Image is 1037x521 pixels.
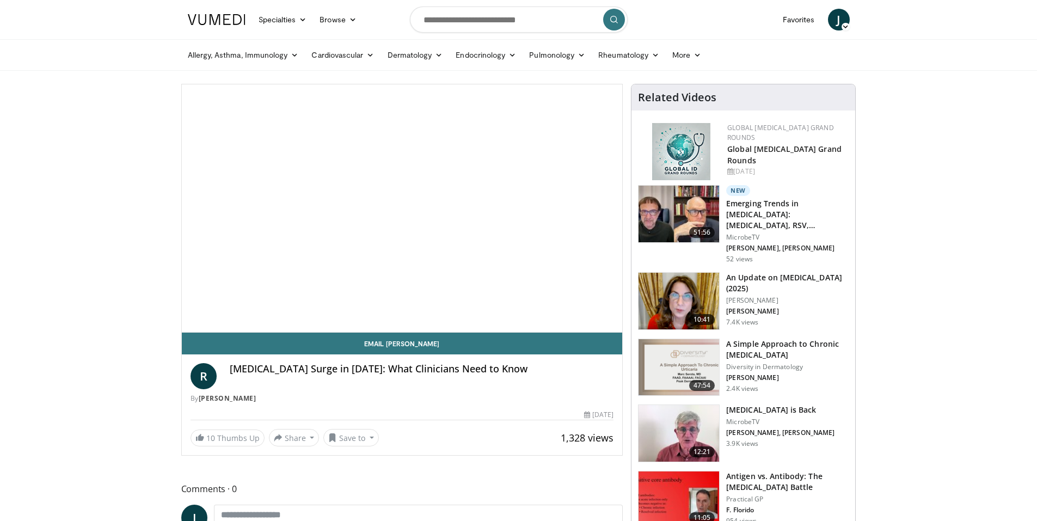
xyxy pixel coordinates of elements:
[726,233,849,242] p: MicrobeTV
[182,333,623,354] a: Email [PERSON_NAME]
[726,307,849,316] p: [PERSON_NAME]
[776,9,821,30] a: Favorites
[182,84,623,333] video-js: Video Player
[726,373,849,382] p: [PERSON_NAME]
[689,227,715,238] span: 51:56
[191,430,265,446] a: 10 Thumbs Up
[638,185,849,263] a: 51:56 New Emerging Trends in [MEDICAL_DATA]: [MEDICAL_DATA], RSV, [MEDICAL_DATA], and… MicrobeTV ...
[726,384,758,393] p: 2.4K views
[726,198,849,231] h3: Emerging Trends in [MEDICAL_DATA]: [MEDICAL_DATA], RSV, [MEDICAL_DATA], and…
[269,429,320,446] button: Share
[726,244,849,253] p: [PERSON_NAME], [PERSON_NAME]
[188,14,246,25] img: VuMedi Logo
[726,296,849,305] p: [PERSON_NAME]
[639,405,719,462] img: 537ec807-323d-43b7-9fe0-bad00a6af604.150x105_q85_crop-smart_upscale.jpg
[181,44,305,66] a: Allergy, Asthma, Immunology
[410,7,628,33] input: Search topics, interventions
[689,446,715,457] span: 12:21
[726,255,753,263] p: 52 views
[726,495,849,504] p: Practical GP
[727,167,846,176] div: [DATE]
[206,433,215,443] span: 10
[592,44,666,66] a: Rheumatology
[639,273,719,329] img: 48af3e72-e66e-47da-b79f-f02e7cc46b9b.png.150x105_q85_crop-smart_upscale.png
[689,380,715,391] span: 47:54
[726,272,849,294] h3: An Update on [MEDICAL_DATA] (2025)
[726,439,758,448] p: 3.9K views
[726,339,849,360] h3: A Simple Approach to Chronic [MEDICAL_DATA]
[181,482,623,496] span: Comments 0
[638,91,716,104] h4: Related Videos
[561,431,613,444] span: 1,328 views
[639,186,719,242] img: 72950736-5b1f-43e0-8656-7187c156917f.150x105_q85_crop-smart_upscale.jpg
[252,9,314,30] a: Specialties
[584,410,613,420] div: [DATE]
[726,428,834,437] p: [PERSON_NAME], [PERSON_NAME]
[652,123,710,180] img: e456a1d5-25c5-46f9-913a-7a343587d2a7.png.150x105_q85_autocrop_double_scale_upscale_version-0.2.png
[828,9,850,30] a: J
[523,44,592,66] a: Pulmonology
[666,44,708,66] a: More
[638,272,849,330] a: 10:41 An Update on [MEDICAL_DATA] (2025) [PERSON_NAME] [PERSON_NAME] 7.4K views
[230,363,614,375] h4: [MEDICAL_DATA] Surge in [DATE]: What Clinicians Need to Know
[191,394,614,403] div: By
[638,404,849,462] a: 12:21 [MEDICAL_DATA] is Back MicrobeTV [PERSON_NAME], [PERSON_NAME] 3.9K views
[689,314,715,325] span: 10:41
[726,506,849,514] p: F. Florido
[381,44,450,66] a: Dermatology
[726,471,849,493] h3: Antigen vs. Antibody: The [MEDICAL_DATA] Battle
[313,9,363,30] a: Browse
[639,339,719,396] img: dc941aa0-c6d2-40bd-ba0f-da81891a6313.png.150x105_q85_crop-smart_upscale.png
[726,418,834,426] p: MicrobeTV
[638,339,849,396] a: 47:54 A Simple Approach to Chronic [MEDICAL_DATA] Diversity in Dermatology [PERSON_NAME] 2.4K views
[726,185,750,196] p: New
[449,44,523,66] a: Endocrinology
[191,363,217,389] a: R
[727,144,842,166] a: Global [MEDICAL_DATA] Grand Rounds
[305,44,381,66] a: Cardiovascular
[726,363,849,371] p: Diversity in Dermatology
[726,404,834,415] h3: [MEDICAL_DATA] is Back
[199,394,256,403] a: [PERSON_NAME]
[726,318,758,327] p: 7.4K views
[323,429,379,446] button: Save to
[727,123,834,142] a: Global [MEDICAL_DATA] Grand Rounds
